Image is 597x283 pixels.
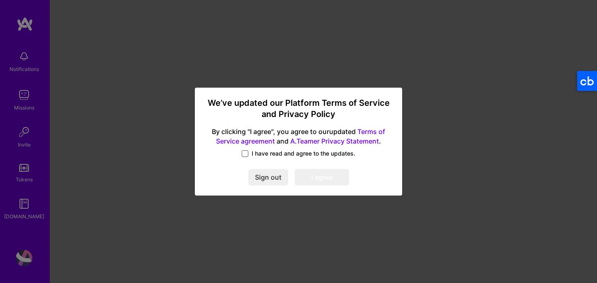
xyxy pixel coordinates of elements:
[252,149,355,158] span: I have read and agree to the updates.
[290,137,379,145] a: A.Teamer Privacy Statement
[248,169,288,185] button: Sign out
[216,127,385,145] a: Terms of Service agreement
[205,98,392,120] h3: We’ve updated our Platform Terms of Service and Privacy Policy
[205,127,392,146] span: By clicking "I agree", you agree to our updated and .
[295,169,349,185] button: I agree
